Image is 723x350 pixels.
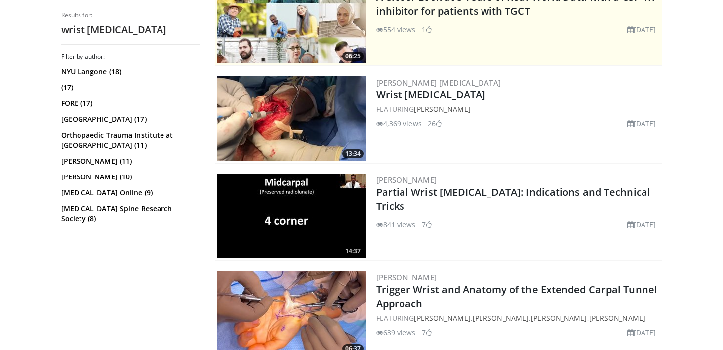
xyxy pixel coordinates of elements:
[414,104,470,114] a: [PERSON_NAME]
[422,24,432,35] li: 1
[376,24,416,35] li: 554 views
[61,67,198,77] a: NYU Langone (18)
[422,219,432,230] li: 7
[342,247,364,256] span: 14:37
[376,219,416,230] li: 841 views
[61,172,198,182] a: [PERSON_NAME] (10)
[627,24,656,35] li: [DATE]
[376,104,660,114] div: FEATURING
[376,118,422,129] li: 4,369 views
[61,53,200,61] h3: Filter by author:
[531,313,587,323] a: [PERSON_NAME]
[376,78,501,87] a: [PERSON_NAME] [MEDICAL_DATA]
[61,204,198,224] a: [MEDICAL_DATA] Spine Research Society (8)
[589,313,645,323] a: [PERSON_NAME]
[342,52,364,61] span: 06:25
[473,313,529,323] a: [PERSON_NAME]
[627,327,656,338] li: [DATE]
[376,283,658,310] a: Trigger Wrist and Anatomy of the Extended Carpal Tunnel Approach
[217,76,366,161] img: 096c245f-4a7a-4537-8249-5b74cf8f0cdb.300x170_q85_crop-smart_upscale.jpg
[217,174,366,258] img: adbf4304-31e9-4c53-bc3b-afc0947908b3.300x170_q85_crop-smart_upscale.jpg
[376,185,651,213] a: Partial Wrist [MEDICAL_DATA]: Indications and Technical Tricks
[61,23,200,36] h2: wrist [MEDICAL_DATA]
[61,83,198,92] a: (17)
[61,11,200,19] p: Results for:
[61,98,198,108] a: FORE (17)
[376,272,437,282] a: [PERSON_NAME]
[217,174,366,258] a: 14:37
[627,118,656,129] li: [DATE]
[61,114,198,124] a: [GEOGRAPHIC_DATA] (17)
[414,313,470,323] a: [PERSON_NAME]
[61,156,198,166] a: [PERSON_NAME] (11)
[342,149,364,158] span: 13:34
[376,327,416,338] li: 639 views
[376,175,437,185] a: [PERSON_NAME]
[61,188,198,198] a: [MEDICAL_DATA] Online (9)
[422,327,432,338] li: 7
[61,130,198,150] a: Orthopaedic Trauma Institute at [GEOGRAPHIC_DATA] (11)
[627,219,656,230] li: [DATE]
[428,118,442,129] li: 26
[376,313,660,323] div: FEATURING , , ,
[217,76,366,161] a: 13:34
[376,88,486,101] a: Wrist [MEDICAL_DATA]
